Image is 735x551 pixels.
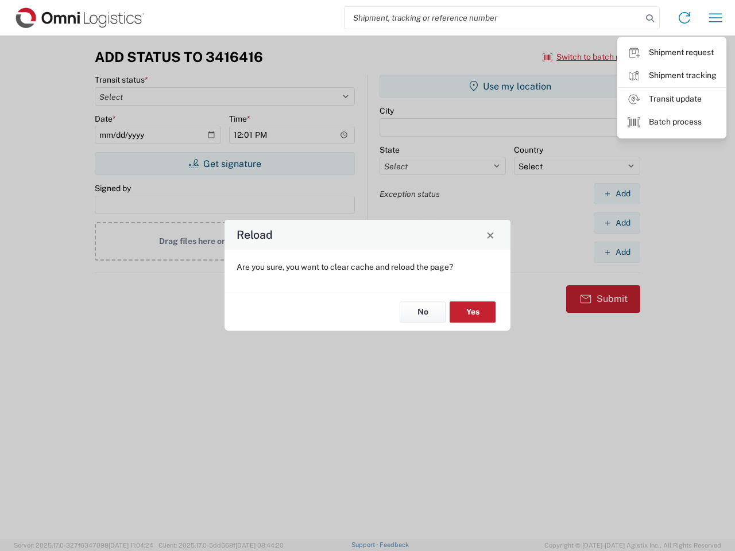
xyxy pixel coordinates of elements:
input: Shipment, tracking or reference number [345,7,642,29]
button: Close [482,227,498,243]
a: Transit update [618,88,726,111]
a: Shipment tracking [618,64,726,87]
a: Shipment request [618,41,726,64]
button: No [400,301,446,323]
a: Batch process [618,111,726,134]
p: Are you sure, you want to clear cache and reload the page? [237,262,498,272]
button: Yes [450,301,496,323]
h4: Reload [237,227,273,243]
